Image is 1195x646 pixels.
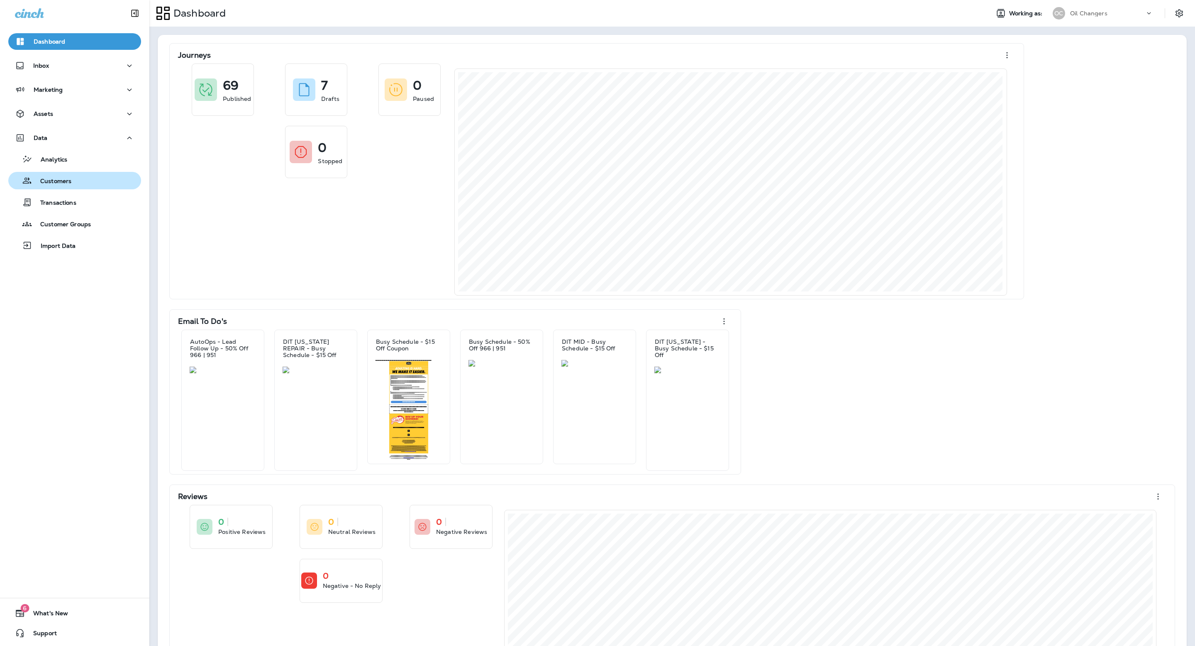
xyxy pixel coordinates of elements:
[561,360,628,367] img: fbe1336b-c9c8-4d66-8e32-462c9dae3f7a.jpg
[436,528,487,536] p: Negative Reviews
[321,95,339,103] p: Drafts
[8,57,141,74] button: Inbox
[328,528,376,536] p: Neutral Reviews
[8,150,141,168] button: Analytics
[8,172,141,189] button: Customers
[32,199,76,207] p: Transactions
[283,338,349,358] p: DIT [US_STATE] REPAIR - Busy Schedule - $15 Off
[8,237,141,254] button: Import Data
[376,338,441,352] p: Busy Schedule - $15 Off Coupon
[25,610,68,620] span: What's New
[190,338,256,358] p: AutoOps - Lead Follow Up - 50% Off 966 | 951
[8,81,141,98] button: Marketing
[223,95,251,103] p: Published
[123,5,146,22] button: Collapse Sidebar
[32,156,67,164] p: Analytics
[32,178,71,186] p: Customers
[1070,10,1107,17] p: Oil Changers
[34,38,65,45] p: Dashboard
[1009,10,1044,17] span: Working as:
[8,625,141,641] button: Support
[283,367,349,373] img: f0897f2c-f65b-4ef8-b389-976f8a3500fe.jpg
[190,367,256,373] img: 00dded38-29fc-4c04-a1d7-a7aea998d2dc.jpg
[33,62,49,69] p: Inbox
[8,215,141,232] button: Customer Groups
[655,338,720,358] p: DIT [US_STATE] - Busy Schedule - $15 Off
[8,105,141,122] button: Assets
[321,81,328,90] p: 7
[34,86,63,93] p: Marketing
[32,221,91,229] p: Customer Groups
[323,582,381,590] p: Negative - No Reply
[8,605,141,622] button: 6What's New
[223,81,239,90] p: 69
[318,157,342,165] p: Stopped
[562,338,627,352] p: DIT MID - Busy Schedule - $15 Off
[413,81,422,90] p: 0
[178,492,207,501] p: Reviews
[376,360,442,460] img: 70a14d0c-1c85-4cc8-8c5e-694637a61e7a.jpg
[218,528,266,536] p: Positive Reviews
[654,367,721,373] img: 75bf11ef-492c-4b0f-9db3-cf7656a5f31a.jpg
[436,518,442,526] p: 0
[170,7,226,20] p: Dashboard
[323,572,329,580] p: 0
[178,317,227,325] p: Email To Do's
[1053,7,1065,20] div: OC
[318,144,327,152] p: 0
[469,338,534,352] p: Busy Schedule - 50% Off 966 | 951
[32,242,76,250] p: Import Data
[468,360,535,367] img: dfd803bf-8f18-4fbc-a085-d9245d232ca8.jpg
[8,33,141,50] button: Dashboard
[34,135,48,141] p: Data
[34,110,53,117] p: Assets
[413,95,434,103] p: Paused
[328,518,334,526] p: 0
[218,518,224,526] p: 0
[8,130,141,146] button: Data
[20,604,29,612] span: 6
[25,630,57,640] span: Support
[8,193,141,211] button: Transactions
[1172,6,1187,21] button: Settings
[178,51,211,59] p: Journeys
